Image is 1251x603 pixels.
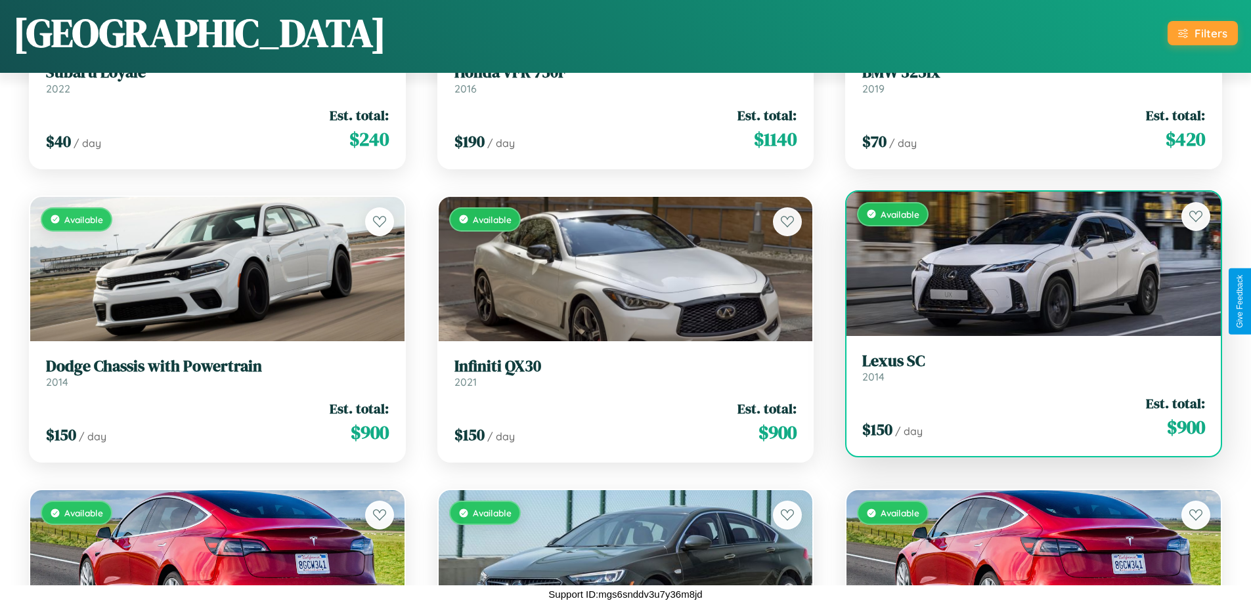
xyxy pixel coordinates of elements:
[74,136,101,150] span: / day
[862,63,1205,82] h3: BMW 325ix
[454,131,485,152] span: $ 190
[862,82,885,95] span: 2019
[46,82,70,95] span: 2022
[330,399,389,418] span: Est. total:
[454,357,797,389] a: Infiniti QX302021
[46,424,76,446] span: $ 150
[64,507,103,518] span: Available
[454,357,797,376] h3: Infiniti QX30
[862,370,885,383] span: 2014
[13,6,386,60] h1: [GEOGRAPHIC_DATA]
[1168,21,1238,45] button: Filters
[473,214,512,225] span: Available
[454,63,797,82] h3: Honda VFR 750F
[351,419,389,446] span: $ 900
[46,63,389,82] h3: Subaru Loyale
[881,507,919,518] span: Available
[1167,414,1205,440] span: $ 900
[454,424,485,446] span: $ 150
[862,352,1205,371] h3: Lexus SC
[548,585,702,603] p: Support ID: mgs6snddv3u7y36m8jd
[881,209,919,220] span: Available
[1235,275,1244,328] div: Give Feedback
[1146,106,1205,125] span: Est. total:
[454,63,797,95] a: Honda VFR 750F2016
[737,399,797,418] span: Est. total:
[862,352,1205,384] a: Lexus SC2014
[862,63,1205,95] a: BMW 325ix2019
[46,357,389,389] a: Dodge Chassis with Powertrain2014
[46,131,71,152] span: $ 40
[46,357,389,376] h3: Dodge Chassis with Powertrain
[473,507,512,518] span: Available
[454,375,477,388] span: 2021
[349,126,389,152] span: $ 240
[758,419,797,446] span: $ 900
[895,425,923,438] span: / day
[1166,126,1205,152] span: $ 420
[1195,26,1227,40] div: Filters
[46,63,389,95] a: Subaru Loyale2022
[64,214,103,225] span: Available
[1146,394,1205,413] span: Est. total:
[862,131,887,152] span: $ 70
[487,136,515,150] span: / day
[862,419,892,440] span: $ 150
[487,430,515,443] span: / day
[330,106,389,125] span: Est. total:
[889,136,917,150] span: / day
[79,430,106,443] span: / day
[46,375,68,388] span: 2014
[754,126,797,152] span: $ 1140
[737,106,797,125] span: Est. total:
[454,82,477,95] span: 2016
